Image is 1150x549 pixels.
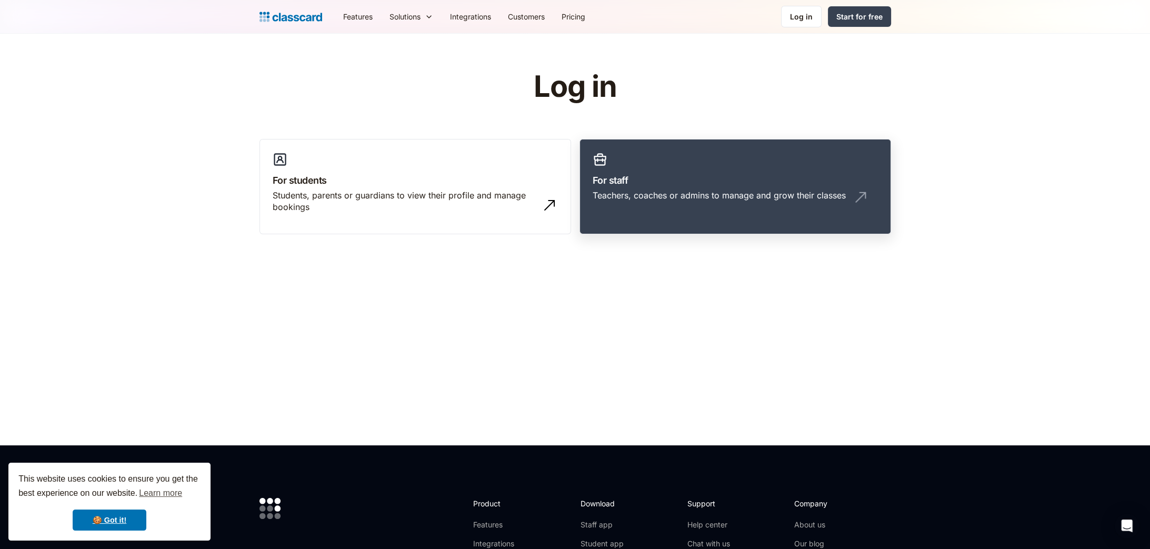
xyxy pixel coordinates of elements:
div: Open Intercom Messenger [1114,513,1139,538]
a: Log in [781,6,822,27]
a: Start for free [828,6,891,27]
a: learn more about cookies [137,485,184,501]
a: For staffTeachers, coaches or admins to manage and grow their classes [579,139,891,235]
a: Our blog [794,538,864,549]
div: Students, parents or guardians to view their profile and manage bookings [273,189,537,213]
span: This website uses cookies to ensure you get the best experience on our website. [18,473,201,501]
h2: Company [794,498,864,509]
a: Features [335,5,381,28]
a: About us [794,520,864,530]
a: For studentsStudents, parents or guardians to view their profile and manage bookings [259,139,571,235]
div: Solutions [381,5,442,28]
a: Help center [687,520,730,530]
h3: For staff [593,173,878,187]
a: Student app [580,538,623,549]
h2: Download [580,498,623,509]
a: Customers [499,5,553,28]
a: Integrations [473,538,529,549]
a: dismiss cookie message [73,510,146,531]
div: Log in [790,11,813,22]
div: cookieconsent [8,463,211,541]
a: Pricing [553,5,594,28]
a: Integrations [442,5,499,28]
a: Chat with us [687,538,730,549]
a: home [259,9,322,24]
h1: Log in [408,71,742,103]
div: Teachers, coaches or admins to manage and grow their classes [593,189,846,201]
a: Features [473,520,529,530]
h3: For students [273,173,558,187]
h2: Support [687,498,730,509]
a: Staff app [580,520,623,530]
div: Solutions [389,11,421,22]
div: Start for free [836,11,883,22]
h2: Product [473,498,529,509]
